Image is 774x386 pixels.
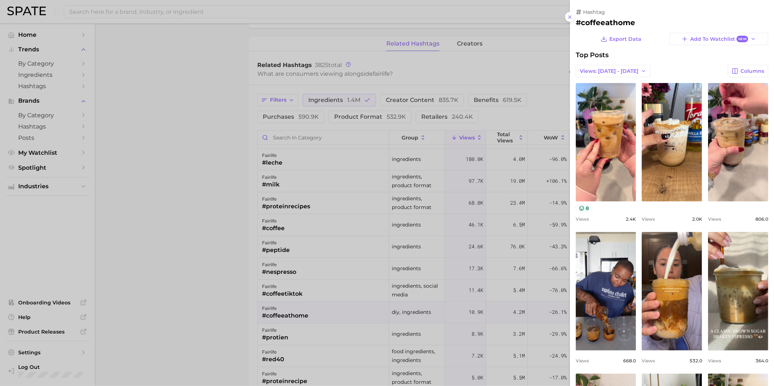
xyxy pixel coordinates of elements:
span: Top Posts [576,51,609,59]
button: Columns [728,65,768,77]
button: Views: [DATE] - [DATE] [576,65,650,77]
span: 806.0 [755,216,768,222]
span: 364.0 [755,358,768,363]
button: 8 [576,204,592,212]
span: Columns [740,68,764,74]
span: Add to Watchlist [690,36,748,43]
span: Views: [DATE] - [DATE] [580,68,638,74]
span: hashtag [583,9,605,15]
span: Views [642,358,655,363]
span: Export Data [610,36,642,42]
h2: #coffeeathome [576,18,768,27]
span: 2.4k [626,216,636,222]
span: New [736,36,748,43]
span: 532.0 [689,358,702,363]
span: Views [576,358,589,363]
span: 2.0k [692,216,702,222]
span: Views [576,216,589,222]
button: Add to WatchlistNew [669,33,768,45]
button: Export Data [599,33,643,45]
span: 668.0 [623,358,636,363]
span: Views [642,216,655,222]
span: Views [708,358,721,363]
span: Views [708,216,721,222]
